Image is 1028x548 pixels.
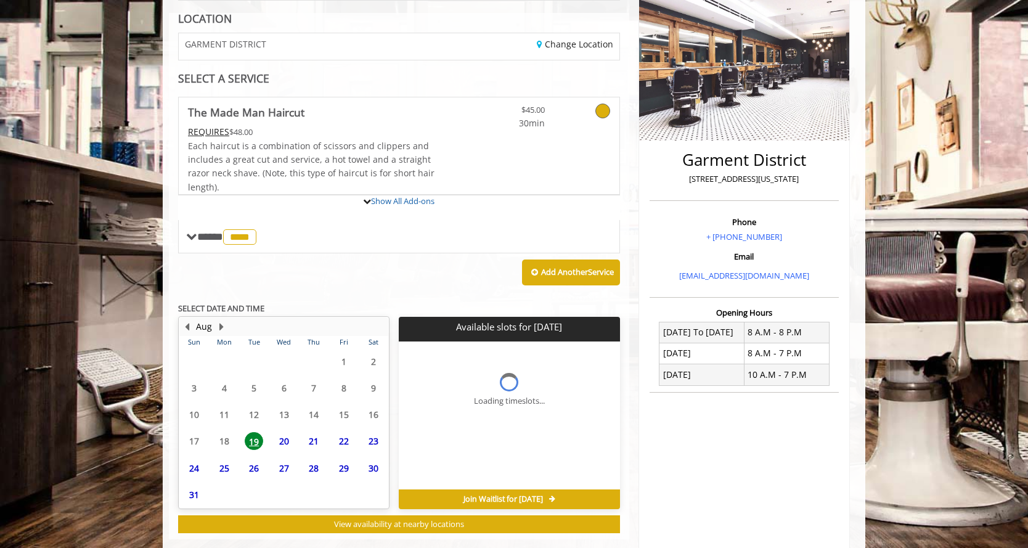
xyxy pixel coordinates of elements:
td: Select day29 [328,454,358,481]
p: [STREET_ADDRESS][US_STATE] [653,173,836,186]
td: Select day30 [359,454,389,481]
td: Select day23 [359,428,389,454]
td: Select day21 [299,428,328,454]
span: 29 [335,459,353,477]
span: This service needs some Advance to be paid before we block your appointment [188,126,229,137]
td: Select day19 [239,428,269,454]
p: Available slots for [DATE] [404,322,614,332]
span: GARMENT DISTRICT [185,39,266,49]
h3: Email [653,252,836,261]
h3: Phone [653,218,836,226]
span: 28 [304,459,323,477]
span: 26 [245,459,263,477]
td: [DATE] To [DATE] [659,322,744,343]
th: Tue [239,336,269,348]
span: View availability at nearby locations [334,518,464,530]
div: Loading timeslots... [474,395,545,407]
b: Add Another Service [541,266,614,277]
span: 24 [185,459,203,477]
td: Select day26 [239,454,269,481]
td: [DATE] [659,364,744,385]
th: Mon [209,336,239,348]
span: 21 [304,432,323,450]
span: 20 [275,432,293,450]
button: Aug [196,320,212,333]
button: Next Month [216,320,226,333]
th: Fri [328,336,358,348]
h3: Opening Hours [650,308,839,317]
td: 8 A.M - 8 P.M [744,322,829,343]
button: Previous Month [182,320,192,333]
h2: Garment District [653,151,836,169]
div: $48.00 [188,125,436,139]
div: SELECT A SERVICE [178,73,620,84]
span: 19 [245,432,263,450]
td: 10 A.M - 7 P.M [744,364,829,385]
span: 25 [215,459,234,477]
td: [DATE] [659,343,744,364]
span: 30 [364,459,383,477]
span: 30min [472,117,545,130]
span: 23 [364,432,383,450]
button: Add AnotherService [522,260,620,285]
th: Wed [269,336,298,348]
b: The Made Man Haircut [188,104,304,121]
div: The Made Man Haircut Add-onS [178,194,620,195]
td: Select day25 [209,454,239,481]
td: Select day20 [269,428,298,454]
td: Select day27 [269,454,298,481]
button: View availability at nearby locations [178,515,620,533]
a: [EMAIL_ADDRESS][DOMAIN_NAME] [679,270,809,281]
span: Join Waitlist for [DATE] [463,494,543,504]
td: Select day28 [299,454,328,481]
th: Thu [299,336,328,348]
a: + [PHONE_NUMBER] [706,231,782,242]
td: Select day22 [328,428,358,454]
span: Each haircut is a combination of scissors and clippers and includes a great cut and service, a ho... [188,140,434,193]
td: Select day24 [179,454,209,481]
span: 27 [275,459,293,477]
span: 31 [185,486,203,504]
td: Select day31 [179,481,209,508]
th: Sat [359,336,389,348]
span: 22 [335,432,353,450]
b: LOCATION [178,11,232,26]
td: 8 A.M - 7 P.M [744,343,829,364]
a: Show All Add-ons [371,195,434,207]
a: Change Location [537,38,613,50]
b: SELECT DATE AND TIME [178,303,264,314]
a: $45.00 [472,97,545,130]
th: Sun [179,336,209,348]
